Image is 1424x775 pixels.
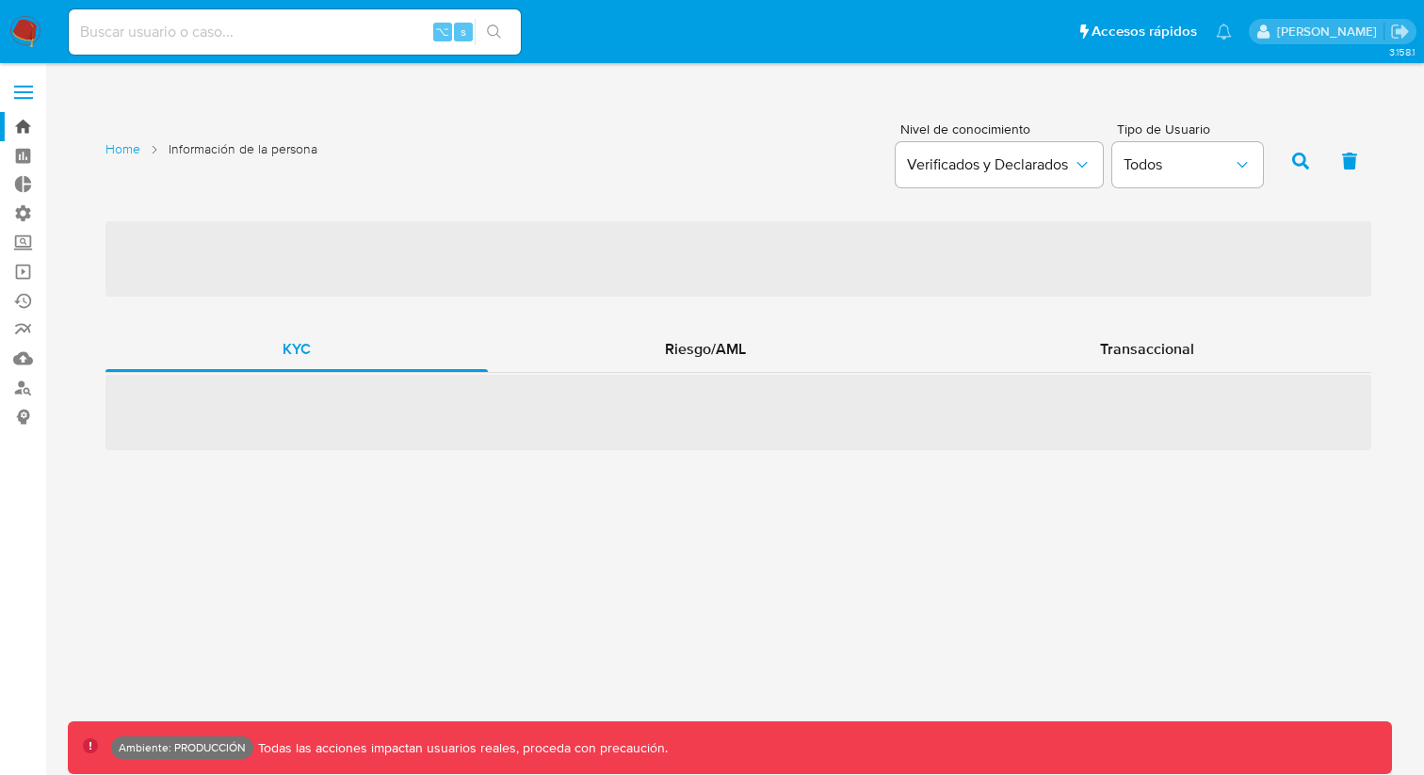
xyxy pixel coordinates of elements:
a: Home [105,140,140,158]
span: ‌ [105,221,1371,297]
span: Todos [1124,155,1233,174]
nav: List of pages [105,133,317,186]
span: Tipo de Usuario [1117,122,1268,136]
span: ⌥ [435,23,449,40]
span: Verificados y Declarados [907,155,1073,174]
span: Accesos rápidos [1092,22,1197,41]
span: Información de la persona [169,140,317,158]
a: Salir [1390,22,1410,41]
p: Ambiente: PRODUCCIÓN [119,744,246,751]
span: Nivel de conocimiento [900,122,1102,136]
a: Notificaciones [1216,24,1232,40]
span: Transaccional [1100,338,1194,360]
span: s [461,23,466,40]
p: Todas las acciones impactan usuarios reales, proceda con precaución. [253,739,668,757]
button: search-icon [475,19,513,45]
button: Todos [1112,142,1263,187]
span: ‌ [105,375,1371,450]
input: Buscar usuario o caso... [69,20,521,44]
button: Verificados y Declarados [896,142,1103,187]
p: rodrigo.moyano@mercadolibre.com [1277,23,1384,40]
span: Riesgo/AML [665,338,746,360]
span: KYC [283,338,311,360]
